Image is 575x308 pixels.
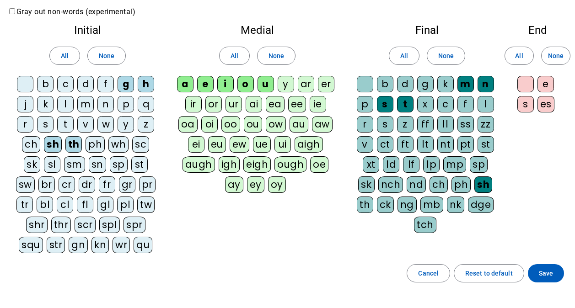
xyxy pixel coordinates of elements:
div: ft [397,136,414,153]
div: xt [363,156,379,173]
div: l [57,96,74,112]
span: None [269,50,284,61]
div: i [217,76,234,92]
div: ea [266,96,285,112]
div: ai [246,96,262,112]
div: aigh [295,136,323,153]
button: All [219,47,250,65]
div: sp [470,156,488,173]
div: pr [139,176,156,193]
div: g [118,76,134,92]
div: s [517,96,534,112]
div: tw [137,196,155,213]
span: None [99,50,114,61]
h2: Initial [15,25,161,36]
div: z [397,116,414,133]
div: sl [44,156,60,173]
div: f [97,76,114,92]
div: y [118,116,134,133]
div: ld [383,156,399,173]
span: Save [539,268,553,279]
div: ur [226,96,242,112]
div: fl [77,196,93,213]
div: shr [26,217,48,233]
div: t [397,96,414,112]
div: h [138,76,154,92]
div: spr [124,217,145,233]
div: wh [108,136,129,153]
div: augh [183,156,215,173]
button: None [257,47,296,65]
span: None [548,50,564,61]
div: sm [64,156,85,173]
div: eigh [243,156,271,173]
div: oo [221,116,240,133]
span: Cancel [418,268,439,279]
div: zz [478,116,494,133]
div: p [118,96,134,112]
div: eu [208,136,226,153]
div: m [457,76,474,92]
span: All [400,50,408,61]
span: None [438,50,454,61]
div: j [17,96,33,112]
div: s [377,96,393,112]
span: All [231,50,238,61]
div: oy [268,176,286,193]
div: ss [457,116,474,133]
div: oi [201,116,218,133]
div: spl [99,217,120,233]
div: er [318,76,334,92]
div: r [17,116,33,133]
span: All [515,50,523,61]
div: ng [398,196,417,213]
div: nt [437,136,454,153]
div: g [417,76,434,92]
input: Gray out non-words (experimental) [9,8,15,14]
div: s [377,116,393,133]
button: Cancel [407,264,450,282]
div: or [205,96,222,112]
div: z [138,116,154,133]
div: qu [134,237,152,253]
div: ff [417,116,434,133]
div: th [357,196,373,213]
div: d [77,76,94,92]
div: cr [59,176,75,193]
button: Reset to default [454,264,524,282]
div: gl [97,196,113,213]
div: n [97,96,114,112]
div: e [537,76,554,92]
div: ey [247,176,264,193]
div: oe [310,156,328,173]
button: None [87,47,126,65]
div: ll [437,116,454,133]
div: oa [178,116,198,133]
button: All [505,47,534,65]
button: All [49,47,80,65]
button: All [389,47,419,65]
div: tch [414,217,436,233]
div: n [478,76,494,92]
div: cl [57,196,73,213]
div: tr [16,196,33,213]
div: w [97,116,114,133]
button: Save [528,264,564,282]
div: scr [75,217,96,233]
div: ay [225,176,243,193]
div: pt [457,136,474,153]
div: q [138,96,154,112]
button: None [427,47,465,65]
div: y [278,76,294,92]
div: ei [188,136,204,153]
h2: Final [354,25,500,36]
div: sc [132,136,149,153]
div: u [258,76,274,92]
div: lt [417,136,434,153]
div: nk [447,196,464,213]
div: nd [407,176,426,193]
div: st [478,136,494,153]
div: ph [451,176,471,193]
div: squ [19,237,43,253]
div: ou [244,116,262,133]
